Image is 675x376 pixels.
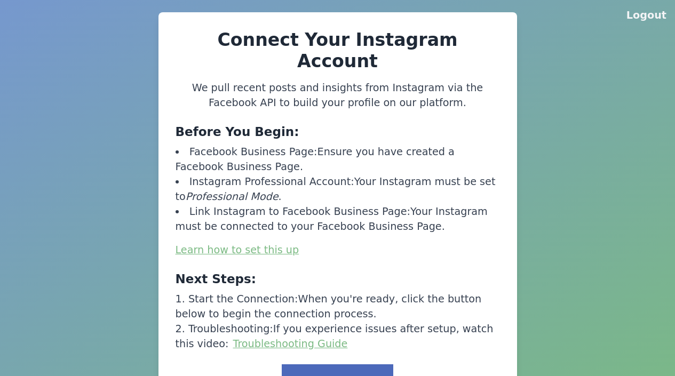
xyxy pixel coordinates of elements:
span: Link Instagram to Facebook Business Page: [189,205,410,218]
p: We pull recent posts and insights from Instagram via the Facebook API to build your profile on ou... [176,81,500,110]
span: Instagram Professional Account: [189,175,354,188]
li: Your Instagram must be connected to your Facebook Business Page. [176,204,500,234]
li: Your Instagram must be set to . [176,174,500,204]
span: Start the Connection: [188,293,298,305]
a: Learn how to set this up [176,244,299,256]
li: When you're ready, click the button below to begin the connection process. [176,292,500,322]
span: Professional Mode [186,190,279,203]
a: Troubleshooting Guide [233,338,348,350]
li: Ensure you have created a Facebook Business Page. [176,145,500,174]
span: Troubleshooting: [188,323,273,335]
li: If you experience issues after setup, watch this video: [176,322,500,351]
h3: Before You Begin: [176,123,500,140]
h2: Connect Your Instagram Account [176,29,500,72]
h3: Next Steps: [176,270,500,287]
button: Logout [626,8,666,23]
span: Facebook Business Page: [189,146,317,158]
